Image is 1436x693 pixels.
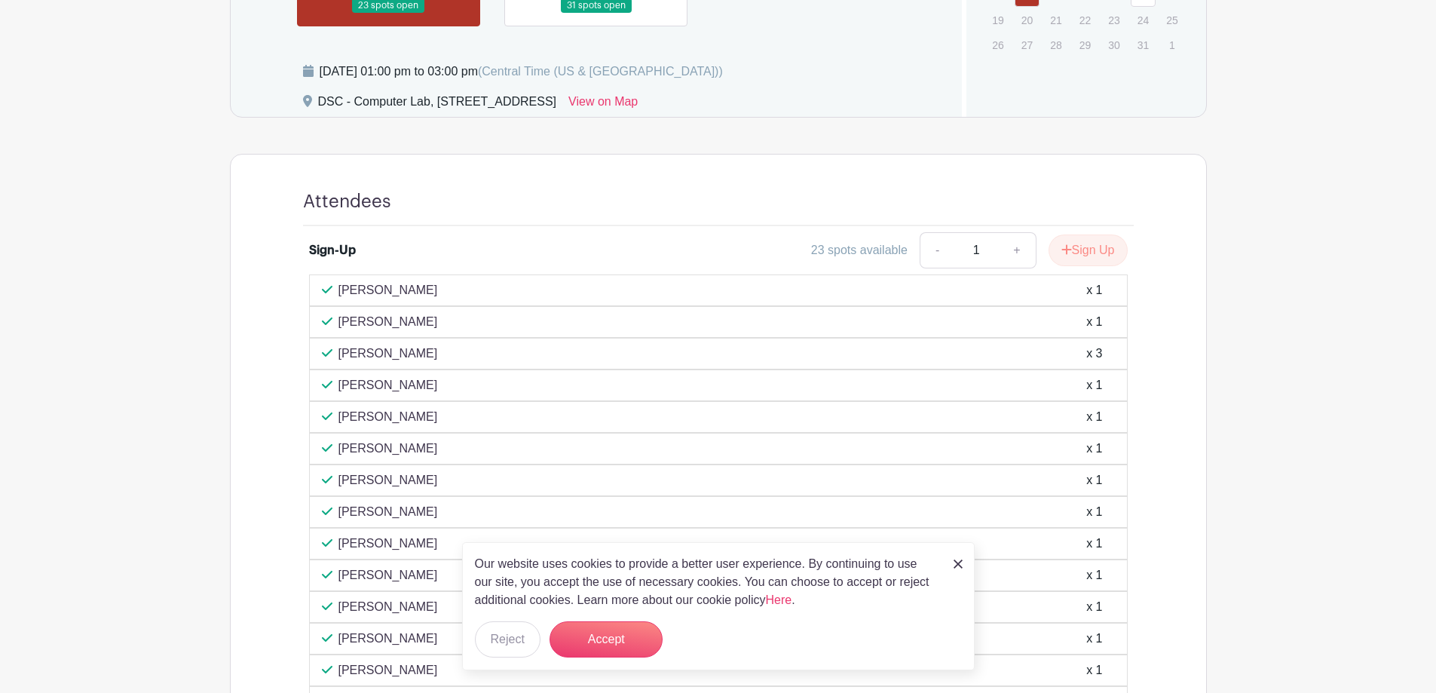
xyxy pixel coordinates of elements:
[1086,313,1102,331] div: x 1
[475,621,540,658] button: Reject
[338,440,438,458] p: [PERSON_NAME]
[338,535,438,553] p: [PERSON_NAME]
[1086,471,1102,489] div: x 1
[338,408,438,426] p: [PERSON_NAME]
[1049,235,1128,266] button: Sign Up
[309,241,356,259] div: Sign-Up
[1159,8,1184,32] p: 25
[1159,33,1184,57] p: 1
[1101,8,1126,32] p: 23
[1073,8,1098,32] p: 22
[338,345,438,363] p: [PERSON_NAME]
[478,65,723,78] span: (Central Time (US & [GEOGRAPHIC_DATA]))
[998,232,1036,268] a: +
[1086,566,1102,584] div: x 1
[1043,33,1068,57] p: 28
[338,661,438,679] p: [PERSON_NAME]
[475,555,938,609] p: Our website uses cookies to provide a better user experience. By continuing to use our site, you ...
[1131,33,1156,57] p: 31
[1015,33,1039,57] p: 27
[1086,408,1102,426] div: x 1
[1086,281,1102,299] div: x 1
[568,93,638,117] a: View on Map
[1086,535,1102,553] div: x 1
[338,376,438,394] p: [PERSON_NAME]
[338,566,438,584] p: [PERSON_NAME]
[1015,8,1039,32] p: 20
[1086,598,1102,616] div: x 1
[1043,8,1068,32] p: 21
[811,241,908,259] div: 23 spots available
[1101,33,1126,57] p: 30
[985,33,1010,57] p: 26
[338,630,438,648] p: [PERSON_NAME]
[338,313,438,331] p: [PERSON_NAME]
[1086,345,1102,363] div: x 3
[1086,376,1102,394] div: x 1
[338,598,438,616] p: [PERSON_NAME]
[550,621,663,658] button: Accept
[338,281,438,299] p: [PERSON_NAME]
[1131,8,1156,32] p: 24
[303,191,391,213] h4: Attendees
[985,8,1010,32] p: 19
[320,63,723,81] div: [DATE] 01:00 pm to 03:00 pm
[766,593,792,606] a: Here
[954,560,963,569] img: close_button-5f87c8562297e5c2d7936805f587ecaba9071eb48480494691a3f1689db116b3.svg
[920,232,954,268] a: -
[338,471,438,489] p: [PERSON_NAME]
[1086,630,1102,648] div: x 1
[318,93,557,117] div: DSC - Computer Lab, [STREET_ADDRESS]
[338,503,438,521] p: [PERSON_NAME]
[1073,33,1098,57] p: 29
[1086,661,1102,679] div: x 1
[1086,503,1102,521] div: x 1
[1086,440,1102,458] div: x 1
